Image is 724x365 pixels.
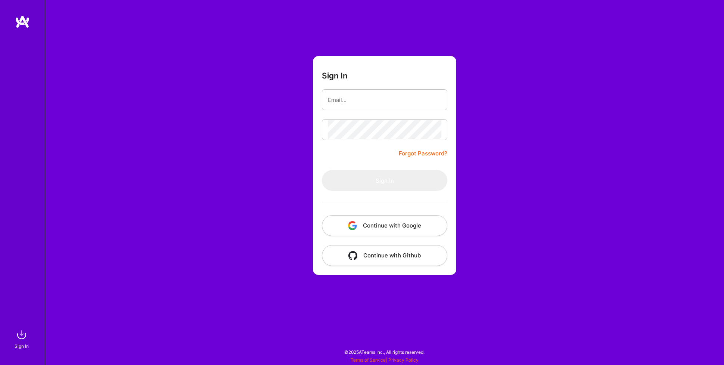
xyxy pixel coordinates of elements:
[348,251,357,260] img: icon
[322,170,447,191] button: Sign In
[388,357,419,363] a: Privacy Policy
[14,327,29,342] img: sign in
[399,149,447,158] a: Forgot Password?
[351,357,419,363] span: |
[328,90,441,109] input: Email...
[322,71,348,80] h3: Sign In
[322,215,447,236] button: Continue with Google
[16,327,29,350] a: sign inSign In
[351,357,386,363] a: Terms of Service
[45,343,724,361] div: © 2025 ATeams Inc., All rights reserved.
[15,15,30,28] img: logo
[348,221,357,230] img: icon
[15,342,29,350] div: Sign In
[322,245,447,266] button: Continue with Github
